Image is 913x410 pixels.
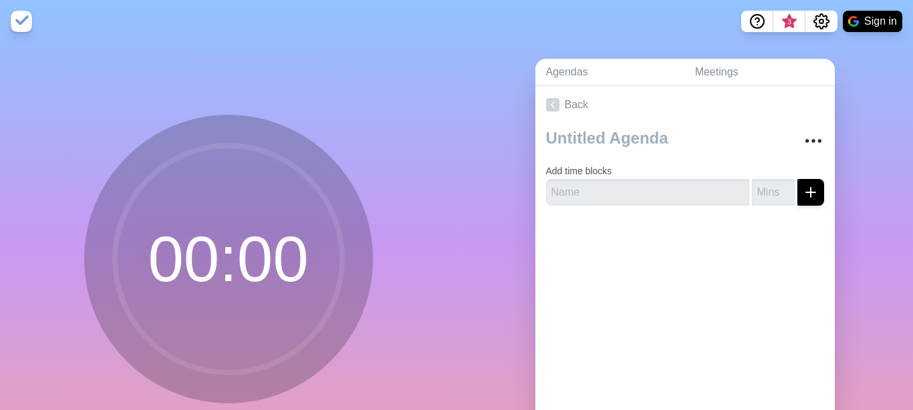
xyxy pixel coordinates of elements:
[11,11,32,32] img: timeblocks logo
[741,11,773,32] button: Help
[684,59,835,86] a: Meetings
[535,59,684,86] a: Agendas
[843,11,902,32] button: Sign in
[546,166,612,176] label: Add time blocks
[535,86,835,124] a: Back
[805,11,837,32] button: Settings
[773,11,805,32] button: What’s new
[784,17,795,27] span: 3
[848,16,859,27] img: google logo
[752,179,795,206] input: Mins
[546,179,749,206] input: Name
[800,128,827,154] button: More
